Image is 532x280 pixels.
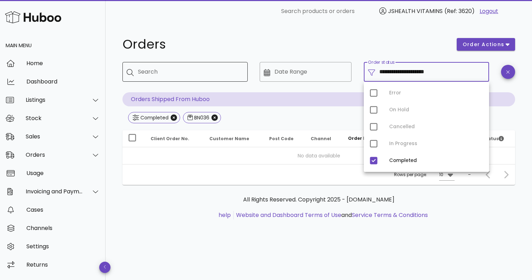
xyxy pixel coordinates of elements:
[468,172,471,178] div: –
[26,151,83,158] div: Orders
[26,60,100,67] div: Home
[311,136,331,142] span: Channel
[439,172,443,178] div: 10
[26,261,100,268] div: Returns
[462,41,505,48] span: order actions
[26,133,83,140] div: Sales
[264,130,305,147] th: Post Code
[388,7,443,15] span: JSHEALTH VITAMINS
[394,164,455,185] div: Rows per page:
[26,243,100,250] div: Settings
[305,130,342,147] th: Channel
[444,7,475,15] span: (Ref: 3620)
[204,130,264,147] th: Customer Name
[26,97,83,103] div: Listings
[483,136,504,142] span: Status
[211,114,218,121] button: Close
[26,188,83,195] div: Invoicing and Payments
[352,211,428,219] a: Service Terms & Conditions
[269,136,293,142] span: Post Code
[348,135,375,141] span: Order Date
[389,158,483,163] div: Completed
[26,225,100,231] div: Channels
[439,169,455,180] div: 10Rows per page:
[5,10,61,25] img: Huboo Logo
[139,114,169,121] div: Completed
[128,195,509,204] p: All Rights Reserved. Copyright 2025 - [DOMAIN_NAME]
[171,114,177,121] button: Close
[457,38,515,51] button: order actions
[26,115,83,122] div: Stock
[234,211,428,219] li: and
[480,7,498,15] a: Logout
[477,130,515,147] th: Status
[209,136,249,142] span: Customer Name
[145,130,204,147] th: Client Order No.
[122,92,515,106] p: Orders Shipped From Huboo
[368,60,394,65] label: Order status
[151,136,189,142] span: Client Order No.
[26,170,100,176] div: Usage
[342,130,394,147] th: Order Date: Sorted descending. Activate to remove sorting.
[218,211,231,219] a: help
[122,147,515,164] td: No data available
[26,78,100,85] div: Dashboard
[236,211,341,219] a: Website and Dashboard Terms of Use
[122,38,448,51] h1: Orders
[26,206,100,213] div: Cases
[193,114,209,121] div: BN036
